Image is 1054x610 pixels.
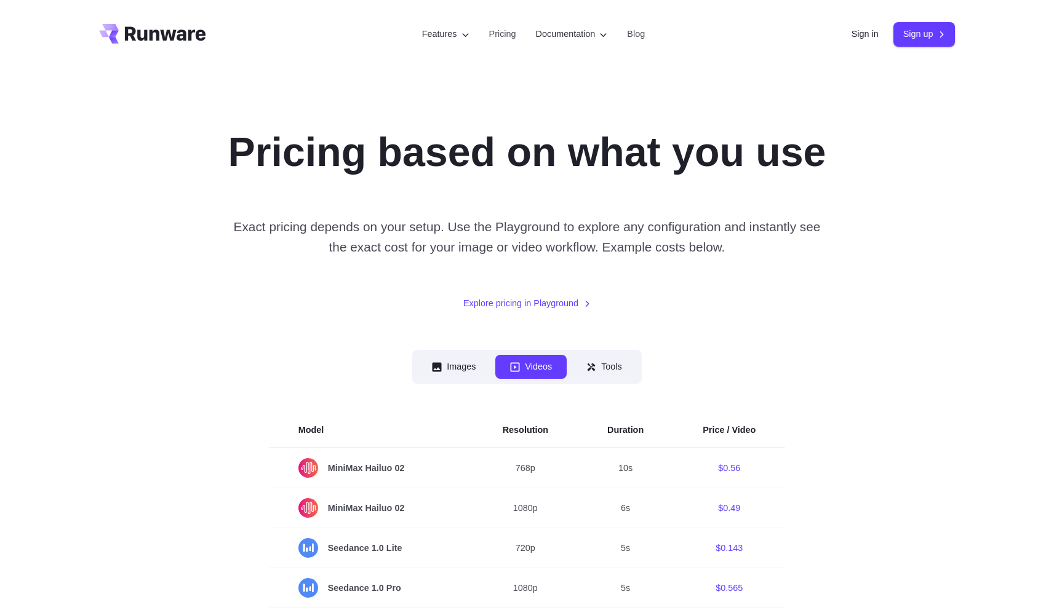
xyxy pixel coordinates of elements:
[578,488,673,528] td: 6s
[298,578,444,598] span: Seedance 1.0 Pro
[473,528,578,568] td: 720p
[298,538,444,558] span: Seedance 1.0 Lite
[473,488,578,528] td: 1080p
[578,568,673,608] td: 5s
[495,355,567,379] button: Videos
[673,413,785,448] th: Price / Video
[298,498,444,518] span: MiniMax Hailuo 02
[228,128,826,177] h1: Pricing based on what you use
[627,27,645,41] a: Blog
[673,448,785,488] td: $0.56
[578,448,673,488] td: 10s
[473,413,578,448] th: Resolution
[673,528,785,568] td: $0.143
[227,216,826,258] p: Exact pricing depends on your setup. Use the Playground to explore any configuration and instantl...
[473,568,578,608] td: 1080p
[578,528,673,568] td: 5s
[852,27,879,41] a: Sign in
[99,24,206,44] a: Go to /
[489,27,516,41] a: Pricing
[473,448,578,488] td: 768p
[893,22,956,46] a: Sign up
[673,488,785,528] td: $0.49
[463,296,591,311] a: Explore pricing in Playground
[673,568,785,608] td: $0.565
[536,27,608,41] label: Documentation
[572,355,637,379] button: Tools
[269,413,473,448] th: Model
[298,458,444,478] span: MiniMax Hailuo 02
[578,413,673,448] th: Duration
[417,355,490,379] button: Images
[422,27,469,41] label: Features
